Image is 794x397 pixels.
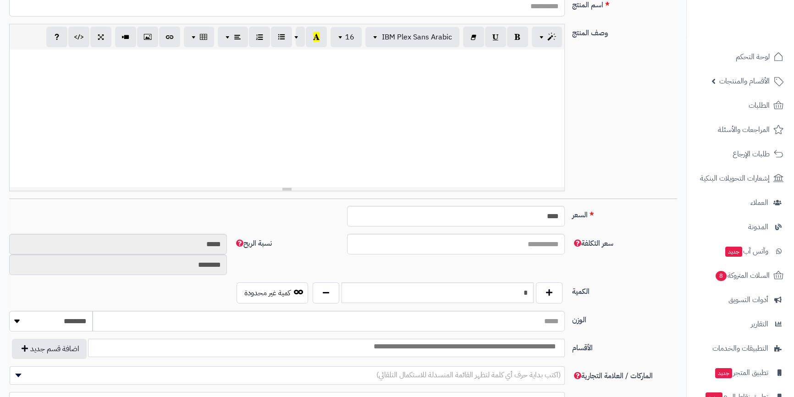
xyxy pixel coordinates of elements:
[692,240,788,262] a: وآتس آبجديد
[12,339,87,359] button: اضافة قسم جديد
[692,265,788,287] a: السلات المتروكة8
[568,282,681,297] label: الكمية
[750,196,768,209] span: العملاء
[715,368,732,378] span: جديد
[692,46,788,68] a: لوحة التحكم
[692,192,788,214] a: العملاء
[719,75,770,88] span: الأقسام والمنتجات
[568,311,681,325] label: الوزن
[700,172,770,185] span: إشعارات التحويلات البنكية
[345,32,354,43] span: 16
[365,27,459,47] button: IBM Plex Sans Arabic
[749,99,770,112] span: الطلبات
[725,247,742,257] span: جديد
[572,238,613,249] span: سعر التكلفة
[692,362,788,384] a: تطبيق المتجرجديد
[718,123,770,136] span: المراجعات والأسئلة
[568,339,681,353] label: الأقسام
[714,366,768,379] span: تطبيق المتجر
[692,216,788,238] a: المدونة
[692,337,788,359] a: التطبيقات والخدمات
[732,23,785,43] img: logo-2.png
[234,238,272,249] span: نسبة الربح
[568,24,681,39] label: وصف المنتج
[692,119,788,141] a: المراجعات والأسئلة
[572,370,653,381] span: الماركات / العلامة التجارية
[692,167,788,189] a: إشعارات التحويلات البنكية
[724,245,768,258] span: وآتس آب
[728,293,768,306] span: أدوات التسويق
[382,32,452,43] span: IBM Plex Sans Arabic
[751,318,768,331] span: التقارير
[736,50,770,63] span: لوحة التحكم
[692,313,788,335] a: التقارير
[692,289,788,311] a: أدوات التسويق
[716,271,727,281] span: 8
[376,369,561,380] span: (اكتب بداية حرف أي كلمة لتظهر القائمة المنسدلة للاستكمال التلقائي)
[568,206,681,221] label: السعر
[748,221,768,233] span: المدونة
[733,148,770,160] span: طلبات الإرجاع
[331,27,362,47] button: 16
[692,94,788,116] a: الطلبات
[715,269,770,282] span: السلات المتروكة
[692,143,788,165] a: طلبات الإرجاع
[712,342,768,355] span: التطبيقات والخدمات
